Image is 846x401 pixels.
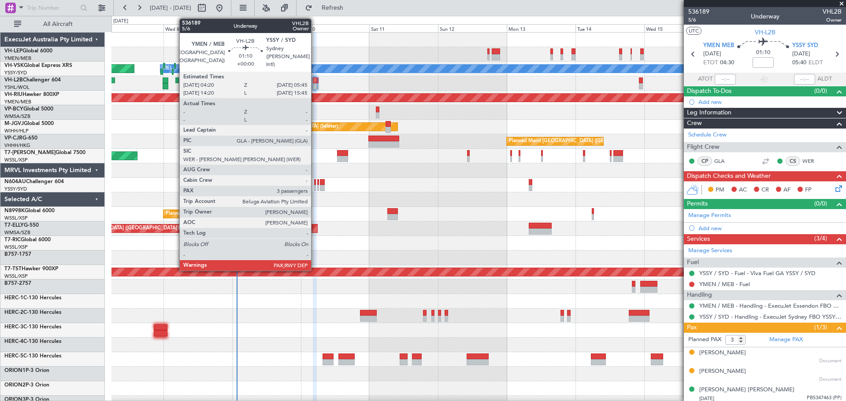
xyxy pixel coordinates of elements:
span: [DATE] [703,50,721,59]
span: N604AU [4,179,26,184]
span: 536189 [688,7,709,16]
span: Document [819,376,842,383]
span: Document [819,357,842,365]
span: B757-1 [4,252,22,257]
span: Flight Crew [687,142,720,152]
a: VH-LEPGlobal 6000 [4,48,52,54]
span: N8998K [4,208,25,213]
span: VH-RIU [4,92,22,97]
span: HERC-3 [4,324,23,330]
span: HERC-5 [4,353,23,359]
a: VH-L2BChallenger 604 [4,77,61,83]
span: T7-TST [4,266,22,272]
span: ORION1 [4,368,26,373]
span: ALDT [817,75,832,84]
a: HERC-4C-130 Hercules [4,339,61,344]
input: Trip Number [27,1,78,15]
span: (0/0) [814,199,827,208]
button: Refresh [301,1,354,15]
span: Leg Information [687,108,731,118]
a: YSSY / SYD - Fuel - Viva Fuel GA YSSY / SYD [699,269,816,277]
a: ORION1P-3 Orion [4,368,49,373]
span: VH-LEP [4,48,22,54]
span: YMEN MEB [703,41,734,50]
label: Planned PAX [688,335,721,344]
span: T7-RIC [4,237,21,243]
span: HERC-1 [4,295,23,301]
input: --:-- [715,74,736,85]
span: ORION2 [4,383,26,388]
a: T7-ELLYG-550 [4,223,39,228]
a: T7-[PERSON_NAME]Global 7500 [4,150,85,155]
span: (0/0) [814,86,827,96]
div: Add new [698,224,842,232]
span: CR [761,186,769,195]
span: VH-VSK [4,63,24,68]
div: Thu 9 [232,24,301,32]
span: AC [739,186,747,195]
span: 01:10 [756,48,770,57]
a: WSSL/XSP [4,157,28,163]
a: HERC-1C-130 Hercules [4,295,61,301]
a: ORION2P-3 Orion [4,383,49,388]
span: VHL2B [823,7,842,16]
div: Tue 7 [95,24,163,32]
span: T7-ELLY [4,223,24,228]
a: Manage Services [688,246,732,255]
a: HERC-3C-130 Hercules [4,324,61,330]
span: ETOT [703,59,718,67]
span: FP [805,186,812,195]
span: HERC-4 [4,339,23,344]
a: Schedule Crew [688,131,727,140]
a: YSSY / SYD - Handling - ExecuJet Sydney FBO YSSY / SYD [699,313,842,320]
div: CP [698,156,712,166]
span: B757-2 [4,281,22,286]
a: T7-TSTHawker 900XP [4,266,58,272]
a: HERC-2C-130 Hercules [4,310,61,315]
a: WSSL/XSP [4,244,28,250]
span: HERC-2 [4,310,23,315]
span: YSSY SYD [792,41,818,50]
a: B757-1757 [4,252,31,257]
a: WMSA/SZB [4,229,30,236]
a: YSSY/SYD [4,186,27,192]
div: CS [786,156,800,166]
a: VHHH/HKG [4,142,30,149]
div: Underway [751,12,779,21]
div: Planned Maint [GEOGRAPHIC_DATA] ([GEOGRAPHIC_DATA] Intl) [40,222,187,235]
span: Owner [823,16,842,24]
div: Tue 14 [575,24,644,32]
span: [DATE] [792,50,810,59]
a: GLA [714,157,734,165]
div: [DATE] [113,18,128,25]
div: Fri 10 [301,24,370,32]
a: WSSL/XSP [4,215,28,221]
a: Manage Permits [688,211,731,220]
a: WER [802,157,822,165]
a: WMSA/SZB [4,113,30,120]
a: B757-2757 [4,281,31,286]
a: WSSL/XSP [4,273,28,280]
span: [DATE] - [DATE] [150,4,191,12]
a: M-JGVJGlobal 5000 [4,121,54,126]
a: YMEN / MEB - Fuel [699,280,750,288]
div: Planned Maint [GEOGRAPHIC_DATA] (Seletar) [166,207,269,221]
a: Manage PAX [769,335,803,344]
a: VH-VSKGlobal Express XRS [4,63,72,68]
button: All Aircraft [10,17,96,31]
div: Sun 12 [438,24,507,32]
div: Planned Maint [GEOGRAPHIC_DATA] ([GEOGRAPHIC_DATA] Intl) [509,135,656,148]
span: ATOT [698,75,712,84]
span: VH-L2B [4,77,23,83]
span: Permits [687,199,708,209]
span: Fuel [687,258,699,268]
div: MEL [163,62,173,75]
span: 5/6 [688,16,709,24]
a: WIHH/HLP [4,128,29,134]
span: Refresh [314,5,351,11]
span: 04:30 [720,59,734,67]
span: ELDT [809,59,823,67]
div: [PERSON_NAME] [PERSON_NAME] [699,386,794,394]
a: T7-RICGlobal 6000 [4,237,51,243]
div: Planned Maint [GEOGRAPHIC_DATA] (Seletar) [234,120,338,133]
